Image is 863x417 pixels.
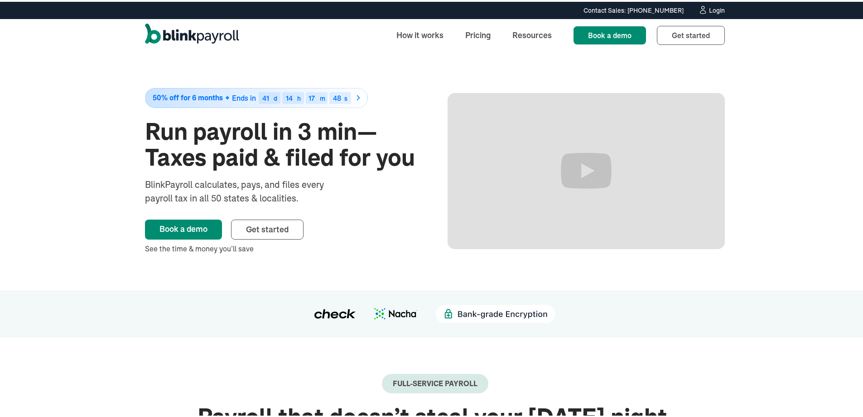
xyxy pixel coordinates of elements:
[286,92,293,101] span: 14
[274,93,277,100] div: d
[574,25,646,43] a: Book a demo
[246,222,289,233] span: Get started
[145,176,348,203] div: BlinkPayroll calculates, pays, and files every payroll tax in all 50 states & localities.
[297,93,301,100] div: h
[309,92,315,101] span: 17
[698,4,725,14] a: Login
[145,86,422,106] a: 50% off for 6 monthsEnds in41d14h17m48s
[145,117,422,169] h1: Run payroll in 3 min—Taxes paid & filed for you
[344,93,347,100] div: s
[393,378,477,386] div: Full-Service payroll
[262,92,269,101] span: 41
[145,218,222,238] a: Book a demo
[320,93,325,100] div: m
[232,92,256,101] span: Ends in
[145,22,239,45] a: home
[458,24,498,43] a: Pricing
[709,5,725,12] div: Login
[583,4,684,14] div: Contact Sales: [PHONE_NUMBER]
[389,24,451,43] a: How it works
[448,91,725,247] iframe: Run Payroll in 3 min with BlinkPayroll
[672,29,710,38] span: Get started
[588,29,632,38] span: Book a demo
[333,92,341,101] span: 48
[657,24,725,43] a: Get started
[505,24,559,43] a: Resources
[145,241,422,252] div: See the time & money you’ll save
[231,218,304,238] a: Get started
[153,92,223,100] span: 50% off for 6 months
